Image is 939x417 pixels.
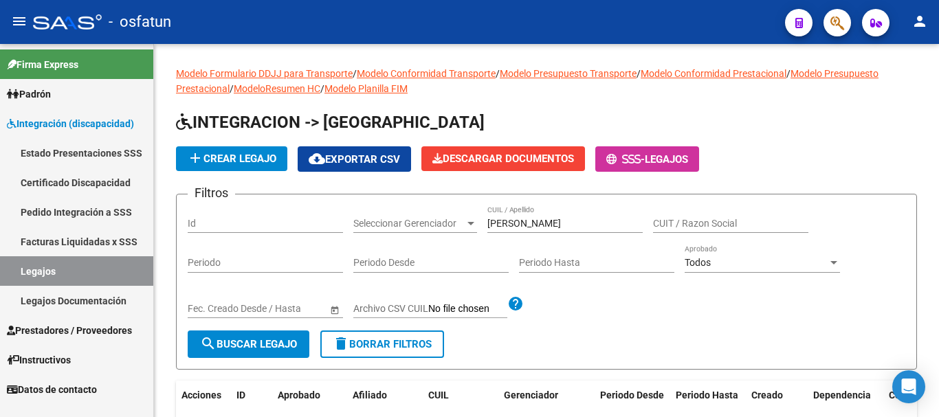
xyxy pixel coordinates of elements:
[353,303,428,314] span: Archivo CSV CUIL
[353,390,387,401] span: Afiliado
[641,68,786,79] a: Modelo Conformidad Prestacional
[187,150,203,166] mat-icon: add
[892,370,925,403] div: Open Intercom Messenger
[11,13,27,30] mat-icon: menu
[333,338,432,350] span: Borrar Filtros
[7,116,134,131] span: Integración (discapacidad)
[685,257,711,268] span: Todos
[357,68,496,79] a: Modelo Conformidad Transporte
[645,153,688,166] span: Legajos
[309,153,400,166] span: Exportar CSV
[242,303,309,315] input: End date
[176,146,287,171] button: Crear Legajo
[912,13,928,30] mat-icon: person
[500,68,637,79] a: Modelo Presupuesto Transporte
[428,303,507,315] input: Archivo CSV CUIL
[600,390,664,401] span: Periodo Desde
[7,57,78,72] span: Firma Express
[353,218,465,229] span: Seleccionar Gerenciador
[298,146,411,172] button: Exportar CSV
[278,390,320,401] span: Aprobado
[187,153,276,165] span: Crear Legajo
[7,352,71,368] span: Instructivos
[109,7,171,37] span: - osfatun
[813,390,871,401] span: Dependencia
[309,150,325,167] mat-icon: cloud_download
[432,153,574,165] span: Descargar Documentos
[7,87,51,102] span: Padrón
[676,390,738,401] span: Periodo Hasta
[234,83,320,94] a: ModeloResumen HC
[200,338,297,350] span: Buscar Legajo
[200,335,217,352] mat-icon: search
[176,68,353,79] a: Modelo Formulario DDJJ para Transporte
[7,382,97,397] span: Datos de contacto
[595,146,699,172] button: -Legajos
[751,390,783,401] span: Creado
[320,330,444,358] button: Borrar Filtros
[236,390,245,401] span: ID
[7,323,132,338] span: Prestadores / Proveedores
[428,390,449,401] span: CUIL
[324,83,408,94] a: Modelo Planilla FIM
[507,295,524,312] mat-icon: help
[181,390,221,401] span: Acciones
[606,153,645,166] span: -
[327,302,342,317] button: Open calendar
[188,330,309,358] button: Buscar Legajo
[176,113,485,132] span: INTEGRACION -> [GEOGRAPHIC_DATA]
[421,146,585,171] button: Descargar Documentos
[333,335,349,352] mat-icon: delete
[188,183,235,203] h3: Filtros
[188,303,230,315] input: Start date
[504,390,558,401] span: Gerenciador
